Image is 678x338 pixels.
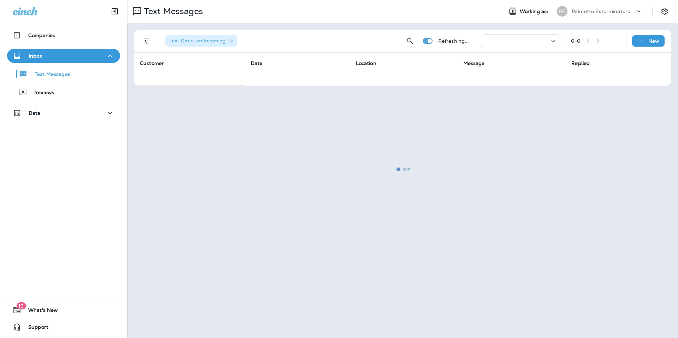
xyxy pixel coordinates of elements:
button: Support [7,320,120,334]
button: 19What's New [7,303,120,317]
p: New [648,38,659,44]
p: Reviews [27,90,54,96]
p: Text Messages [28,71,70,78]
p: Data [29,110,41,116]
p: Companies [28,32,55,38]
button: Reviews [7,85,120,100]
button: Text Messages [7,66,120,81]
p: Inbox [29,53,42,59]
span: 19 [16,302,26,309]
button: Companies [7,28,120,42]
span: What's New [21,307,58,316]
span: Support [21,324,48,333]
button: Collapse Sidebar [105,4,125,18]
button: Inbox [7,49,120,63]
button: Data [7,106,120,120]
